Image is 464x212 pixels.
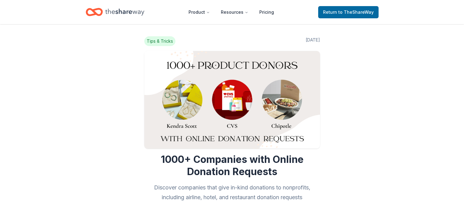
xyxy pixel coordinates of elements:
[86,5,144,19] a: Home
[338,9,374,15] span: to TheShareWay
[184,6,215,18] button: Product
[318,6,379,18] a: Returnto TheShareWay
[216,6,253,18] button: Resources
[144,36,175,46] span: Tips & Tricks
[184,5,279,19] nav: Main
[144,183,320,202] h2: Discover companies that give in-kind donations to nonprofits, including airline, hotel, and resta...
[254,6,279,18] a: Pricing
[306,36,320,46] span: [DATE]
[144,51,320,149] img: Image for 1000+ Companies with Online Donation Requests
[144,153,320,178] h1: 1000+ Companies with Online Donation Requests
[323,9,374,16] span: Return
